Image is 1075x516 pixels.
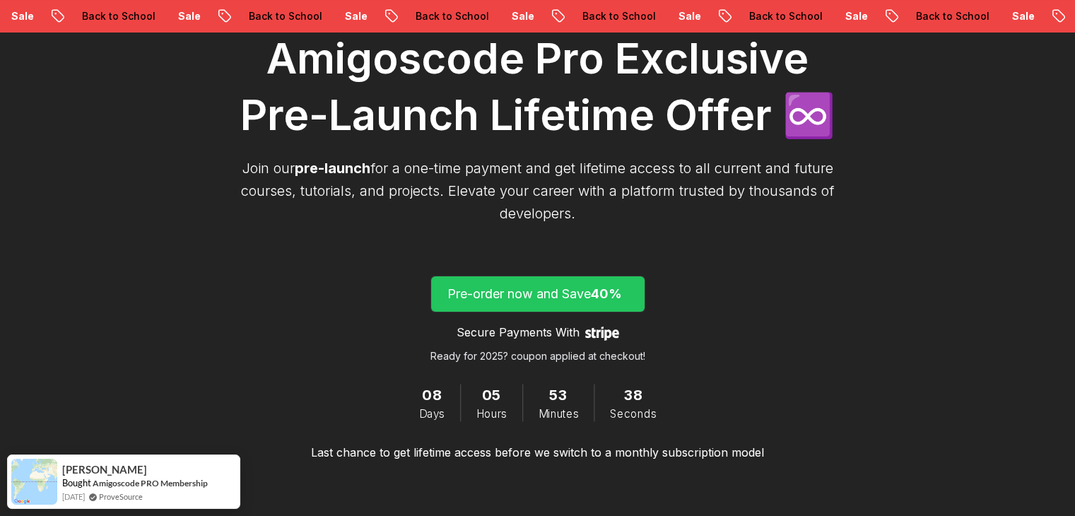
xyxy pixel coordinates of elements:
span: 40% [591,286,622,301]
p: Sale [156,9,201,23]
p: Last chance to get lifetime access before we switch to a monthly subscription model [311,444,764,461]
span: 53 Minutes [549,385,568,406]
span: pre-launch [295,160,370,177]
p: Secure Payments With [457,324,580,341]
p: Back to School [894,9,990,23]
span: 8 Days [422,385,442,406]
span: Days [419,406,445,421]
p: Back to School [560,9,657,23]
span: 5 Hours [482,385,502,406]
p: Back to School [727,9,823,23]
p: Sale [823,9,869,23]
p: Back to School [60,9,156,23]
p: Sale [657,9,702,23]
span: Seconds [610,406,656,421]
img: provesource social proof notification image [11,459,57,505]
span: [DATE] [62,491,85,503]
p: Back to School [227,9,323,23]
span: 38 Seconds [624,385,642,406]
p: Back to School [394,9,490,23]
p: Pre-order now and Save [447,284,628,304]
span: Hours [476,406,507,421]
p: Sale [323,9,368,23]
span: Bought [62,477,91,488]
a: lifetime-access [430,276,645,363]
a: Amigoscode PRO Membership [93,478,208,488]
a: ProveSource [99,491,143,503]
span: [PERSON_NAME] [62,464,147,476]
p: Sale [490,9,535,23]
span: Minutes [539,406,578,421]
h1: Amigoscode Pro Exclusive Pre-Launch Lifetime Offer ♾️ [234,30,842,143]
p: Join our for a one-time payment and get lifetime access to all current and future courses, tutori... [234,157,842,225]
p: Sale [990,9,1035,23]
p: Ready for 2025? coupon applied at checkout! [430,349,645,363]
